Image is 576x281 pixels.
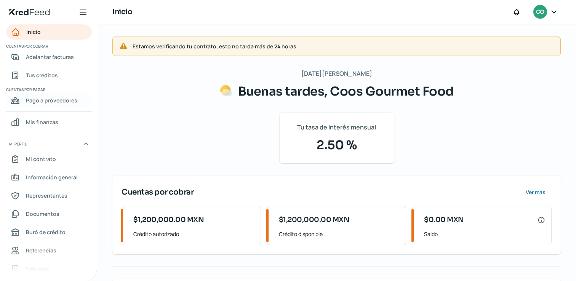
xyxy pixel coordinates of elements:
a: Tus créditos [6,68,92,83]
span: Crédito disponible [279,229,400,239]
button: Ver más [519,185,552,200]
a: Inicio [6,24,92,40]
span: Saldo [424,229,545,239]
span: Adelantar facturas [26,52,74,62]
span: Documentos [26,209,59,219]
span: Pago a proveedores [26,96,77,105]
span: Industria [26,264,50,273]
img: Saludos [220,85,232,97]
a: Pago a proveedores [6,93,92,108]
span: Tus créditos [26,70,58,80]
span: Tu tasa de interés mensual [297,122,376,133]
span: 2.50 % [289,136,385,154]
span: Representantes [26,191,67,200]
a: Referencias [6,243,92,258]
span: Mi perfil [9,140,27,147]
span: Cuentas por pagar [6,86,91,93]
a: Buró de crédito [6,225,92,240]
span: Ver más [526,190,546,195]
span: Información general [26,172,78,182]
a: Mis finanzas [6,115,92,130]
span: Crédito autorizado [133,229,254,239]
a: Información general [6,170,92,185]
a: Representantes [6,188,92,203]
span: $0.00 MXN [424,215,464,225]
span: Referencias [26,246,56,255]
span: Estamos verificando tu contrato, esto no tarda más de 24 horas [133,42,554,51]
span: $1,200,000.00 MXN [133,215,204,225]
a: Documentos [6,206,92,222]
span: Cuentas por cobrar [122,187,194,198]
a: Mi contrato [6,152,92,167]
a: Adelantar facturas [6,49,92,65]
span: $1,200,000.00 MXN [279,215,350,225]
h1: Inicio [112,6,132,18]
span: Buró de crédito [26,227,66,237]
span: Buenas tardes, Coos Gourmet Food [238,84,454,99]
a: Industria [6,261,92,276]
span: Mi contrato [26,154,56,164]
span: [DATE][PERSON_NAME] [301,68,372,79]
span: Mis finanzas [26,117,58,127]
span: Inicio [26,27,41,37]
span: Cuentas por cobrar [6,43,91,49]
span: CO [536,8,544,17]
